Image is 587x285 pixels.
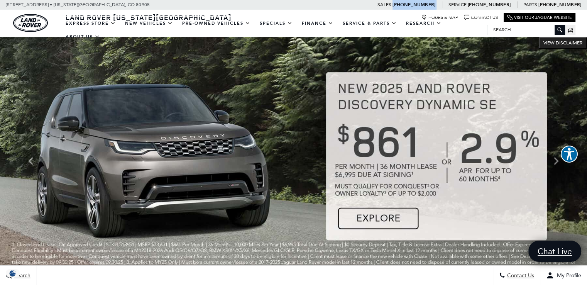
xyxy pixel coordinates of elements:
[523,2,537,7] span: Parts
[561,146,578,163] button: Explore your accessibility options
[487,25,565,34] input: Search
[61,13,236,22] a: Land Rover [US_STATE][GEOGRAPHIC_DATA]
[23,149,39,173] div: Previous
[392,2,435,8] a: [PHONE_NUMBER]
[61,30,105,44] a: About Us
[539,37,587,49] button: VIEW DISCLAIMER
[255,17,297,30] a: Specials
[528,241,581,262] a: Chat Live
[548,149,564,173] div: Next
[507,15,572,20] a: Visit Our Jaguar Website
[505,272,534,279] span: Contact Us
[4,269,22,277] img: Opt-Out Icon
[538,2,581,8] a: [PHONE_NUMBER]
[448,2,466,7] span: Service
[421,15,458,20] a: Hours & Map
[338,17,401,30] a: Service & Parts
[13,14,48,32] img: Land Rover
[464,15,498,20] a: Contact Us
[4,269,22,277] section: Click to Open Cookie Consent Modal
[468,2,511,8] a: [PHONE_NUMBER]
[543,40,582,46] span: VIEW DISCLAIMER
[178,17,255,30] a: Pre-Owned Vehicles
[554,272,581,279] span: My Profile
[534,246,576,256] span: Chat Live
[561,146,578,164] aside: Accessibility Help Desk
[6,2,150,7] a: [STREET_ADDRESS] • [US_STATE][GEOGRAPHIC_DATA], CO 80905
[540,266,587,285] button: Open user profile menu
[297,17,338,30] a: Finance
[13,14,48,32] a: land-rover
[377,2,391,7] span: Sales
[66,13,232,22] span: Land Rover [US_STATE][GEOGRAPHIC_DATA]
[61,17,120,30] a: EXPRESS STORE
[401,17,446,30] a: Research
[61,17,487,44] nav: Main Navigation
[120,17,178,30] a: New Vehicles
